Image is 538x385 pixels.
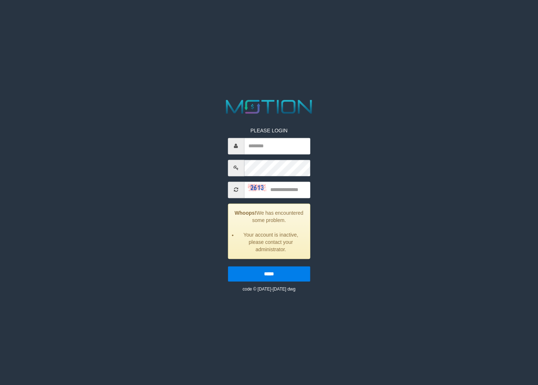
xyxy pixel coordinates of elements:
[228,203,310,259] div: We has encountered some problem.
[228,127,310,134] p: PLEASE LOGIN
[248,184,266,191] img: captcha
[235,210,256,216] strong: Whoops!
[222,97,316,116] img: MOTION_logo.png
[243,287,295,292] small: code © [DATE]-[DATE] dwg
[237,231,304,253] li: Your account is inactive, please contact your administrator.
